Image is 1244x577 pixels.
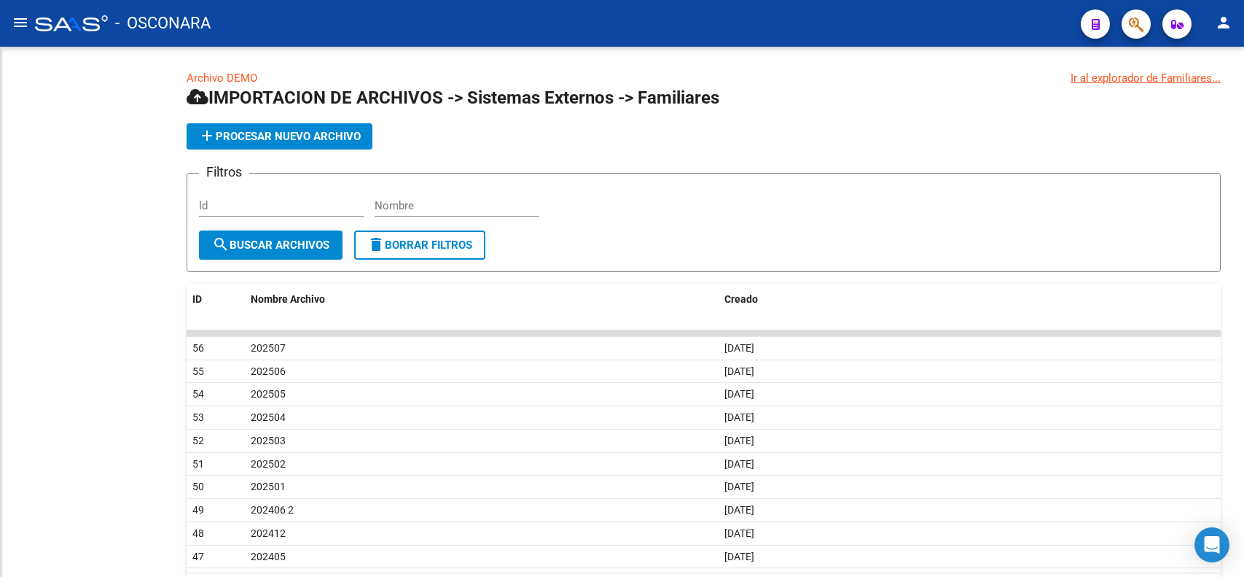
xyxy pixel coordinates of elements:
span: 47 [192,551,204,562]
mat-icon: menu [12,14,29,31]
span: [DATE] [724,504,754,516]
span: 54 [192,388,204,400]
span: 52 [192,435,204,446]
span: 55 [192,365,204,377]
span: [DATE] [724,527,754,539]
span: 202502 [251,458,286,470]
datatable-header-cell: Nombre Archivo [245,284,719,315]
a: Archivo DEMO [187,71,257,85]
span: 53 [192,411,204,423]
span: 202406 2 [251,504,294,516]
span: [DATE] [724,388,754,400]
mat-icon: person [1215,14,1232,31]
span: [DATE] [724,551,754,562]
mat-icon: delete [367,236,385,253]
span: 48 [192,527,204,539]
button: Buscar Archivos [199,231,343,260]
span: 202506 [251,365,286,377]
span: IMPORTACION DE ARCHIVOS -> Sistemas Externos -> Familiares [187,88,719,108]
span: 202405 [251,551,286,562]
span: 202505 [251,388,286,400]
div: Open Intercom Messenger [1194,527,1229,562]
span: 202507 [251,342,286,354]
span: 49 [192,504,204,516]
span: [DATE] [724,458,754,470]
button: Procesar nuevo archivo [187,123,372,150]
span: 202504 [251,411,286,423]
mat-icon: add [198,127,216,144]
span: 51 [192,458,204,470]
span: [DATE] [724,342,754,354]
div: Ir al explorador de Familiares... [1071,70,1221,86]
datatable-header-cell: Creado [719,284,1221,315]
span: [DATE] [724,435,754,446]
span: 56 [192,342,204,354]
span: Creado [724,293,758,305]
span: Procesar nuevo archivo [198,130,361,143]
span: Nombre Archivo [251,293,325,305]
span: [DATE] [724,365,754,377]
datatable-header-cell: ID [187,284,245,315]
span: 202503 [251,435,286,446]
span: Buscar Archivos [212,239,329,252]
h3: Filtros [199,162,249,182]
span: 202501 [251,481,286,492]
span: [DATE] [724,481,754,492]
span: Borrar Filtros [367,239,472,252]
span: - OSCONARA [115,7,211,39]
span: 50 [192,481,204,492]
span: 202412 [251,527,286,539]
span: ID [192,293,202,305]
button: Borrar Filtros [354,231,485,260]
span: [DATE] [724,411,754,423]
mat-icon: search [212,236,230,253]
